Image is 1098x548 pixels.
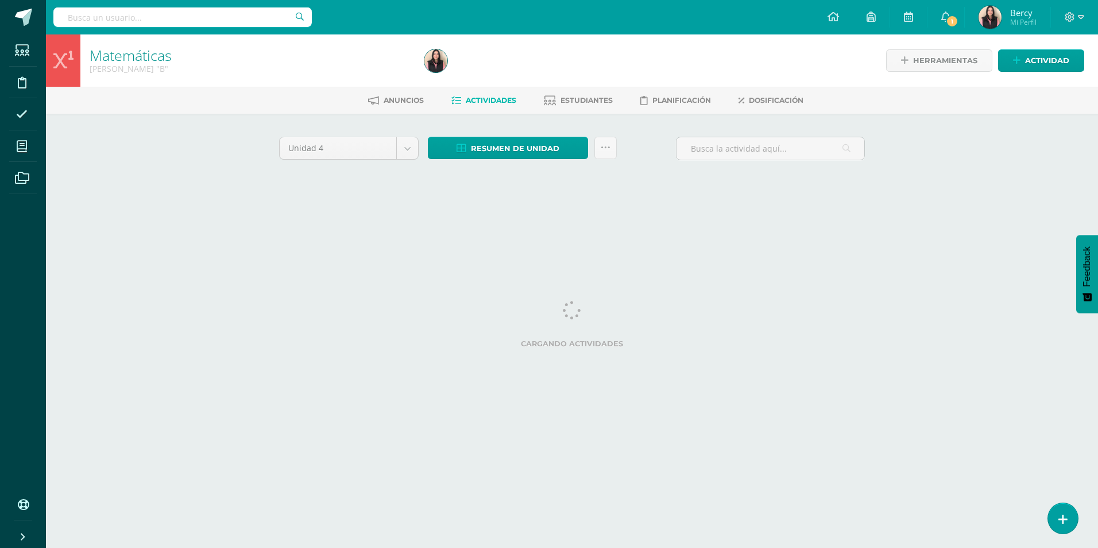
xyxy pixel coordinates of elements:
span: Actividad [1025,50,1069,71]
a: Planificación [640,91,711,110]
span: Resumen de unidad [471,138,559,159]
div: Quinto Bachillerato 'B' [90,63,411,74]
span: Dosificación [749,96,803,105]
input: Busca un usuario... [53,7,312,27]
label: Cargando actividades [279,339,865,348]
span: Feedback [1082,246,1092,287]
span: Actividades [466,96,516,105]
a: Estudiantes [544,91,613,110]
h1: Matemáticas [90,47,411,63]
span: Estudiantes [560,96,613,105]
a: Herramientas [886,49,992,72]
span: Bercy [1010,7,1037,18]
span: Unidad 4 [288,137,388,159]
a: Matemáticas [90,45,172,65]
span: 1 [946,15,958,28]
input: Busca la actividad aquí... [676,137,864,160]
a: Dosificación [739,91,803,110]
span: Herramientas [913,50,977,71]
span: Mi Perfil [1010,17,1037,27]
img: fb56935bba63daa7fe05cf2484700457.png [424,49,447,72]
button: Feedback - Mostrar encuesta [1076,235,1098,313]
a: Unidad 4 [280,137,418,159]
a: Anuncios [368,91,424,110]
img: fb56935bba63daa7fe05cf2484700457.png [979,6,1002,29]
span: Anuncios [384,96,424,105]
a: Resumen de unidad [428,137,588,159]
a: Actividad [998,49,1084,72]
span: Planificación [652,96,711,105]
a: Actividades [451,91,516,110]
